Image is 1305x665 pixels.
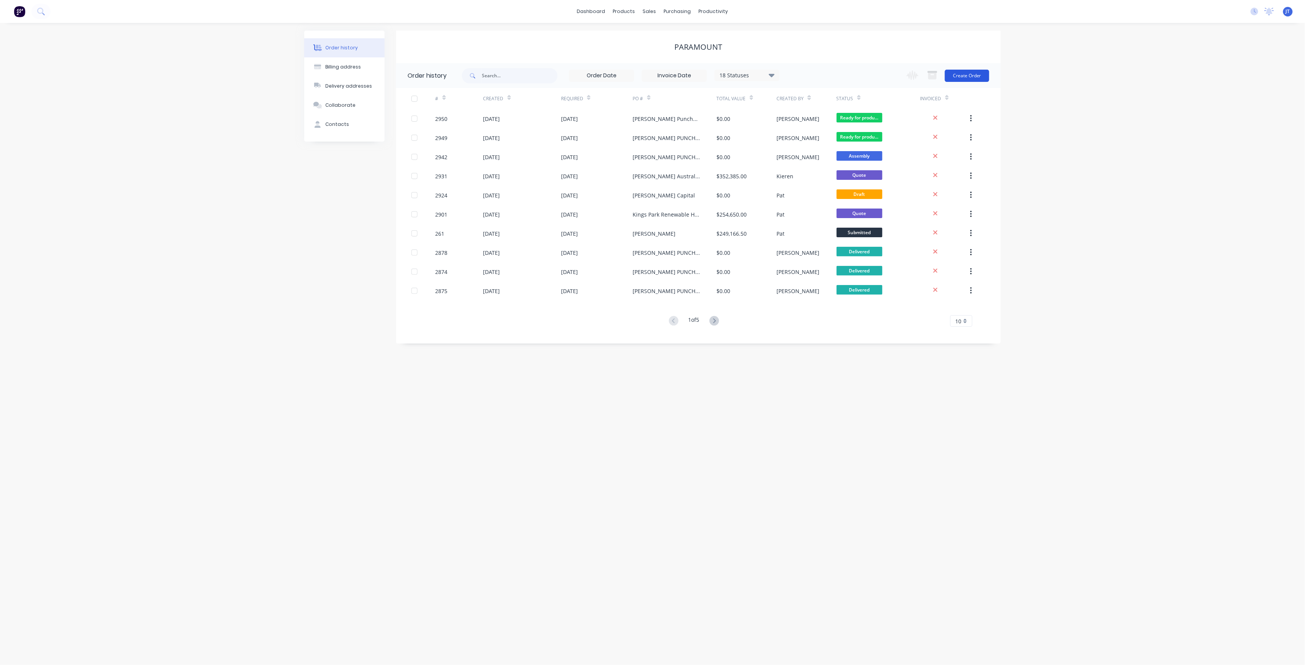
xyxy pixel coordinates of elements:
div: [DATE] [561,287,578,295]
div: 2931 [436,172,448,180]
div: [DATE] [561,268,578,276]
div: 2942 [436,153,448,161]
div: 2878 [436,249,448,257]
div: # [436,88,483,109]
div: [PERSON_NAME] PUNCHBOWL DWG-M-OF-11 REV-B OFFICE 11 RUN A [633,153,701,161]
span: Ready for produ... [837,113,883,122]
input: Invoice Date [642,70,706,81]
div: Pat [776,191,785,199]
div: [PERSON_NAME] Capital [633,191,695,199]
div: Created [483,88,561,109]
div: [PERSON_NAME] [776,287,819,295]
div: $0.00 [717,287,731,295]
div: 261 [436,230,445,238]
span: Submitted [837,228,883,237]
div: 1 of 5 [688,316,700,327]
div: Paramount [675,42,723,52]
span: Quote [837,209,883,218]
div: 2901 [436,210,448,218]
div: Delivery addresses [326,83,372,90]
div: Created By [776,88,836,109]
div: Required [561,88,633,109]
div: Kieren [776,172,793,180]
div: [PERSON_NAME] [633,230,676,238]
div: [DATE] [561,249,578,257]
div: Collaborate [326,102,356,109]
div: 2950 [436,115,448,123]
div: [DATE] [561,115,578,123]
div: 2874 [436,268,448,276]
div: 2875 [436,287,448,295]
div: Total Value [717,88,776,109]
div: Created [483,95,504,102]
div: Pat [776,210,785,218]
div: Status [837,88,920,109]
button: Delivery addresses [304,77,385,96]
div: [DATE] [483,230,500,238]
div: Invoiced [920,95,941,102]
div: [PERSON_NAME] [776,115,819,123]
div: 2924 [436,191,448,199]
div: [PERSON_NAME] Australia [STREET_ADDRESS][PERSON_NAME] [633,172,701,180]
div: [DATE] [483,134,500,142]
div: [PERSON_NAME] PUNCHBOWL DWG-M-OF-11 REV-B OFFICE 11 RUN B [633,134,701,142]
button: Collaborate [304,96,385,115]
span: Delivered [837,247,883,256]
div: Kings Park Renewable Hub [633,210,701,218]
div: [PERSON_NAME] Punchbowl DWG-M-OF REV-B OFFICE 11 RUN C [633,115,701,123]
div: [DATE] [561,134,578,142]
input: Order Date [569,70,634,81]
div: [DATE] [483,249,500,257]
div: $0.00 [717,268,731,276]
div: [PERSON_NAME] [776,268,819,276]
div: Status [837,95,853,102]
div: 18 Statuses [715,71,779,80]
div: $0.00 [717,153,731,161]
div: [PERSON_NAME] [776,153,819,161]
div: [PERSON_NAME] PUNCHBOWL DWG-M-OF-12 REV-C RUN B [633,268,701,276]
div: sales [639,6,660,17]
input: Search... [482,68,558,83]
div: Order history [408,71,447,80]
span: Assembly [837,151,883,161]
div: $249,166.50 [717,230,747,238]
img: Factory [14,6,25,17]
div: Total Value [717,95,746,102]
div: 2949 [436,134,448,142]
div: purchasing [660,6,695,17]
span: Quote [837,170,883,180]
div: Required [561,95,583,102]
span: 10 [955,317,961,325]
button: Order history [304,38,385,57]
div: [PERSON_NAME] [776,134,819,142]
div: [PERSON_NAME] PUNCHBOWL DWG-M-OF-12 REV-C RUN C [633,287,701,295]
div: [DATE] [483,153,500,161]
span: Delivered [837,266,883,275]
div: $254,650.00 [717,210,747,218]
div: [DATE] [483,268,500,276]
div: Order history [326,44,358,51]
button: Create Order [945,70,989,82]
div: [DATE] [483,287,500,295]
div: $0.00 [717,134,731,142]
div: $352,385.00 [717,172,747,180]
div: [PERSON_NAME] [776,249,819,257]
div: [DATE] [561,153,578,161]
a: dashboard [573,6,609,17]
div: [DATE] [483,115,500,123]
div: $0.00 [717,249,731,257]
span: Draft [837,189,883,199]
div: Contacts [326,121,349,128]
button: Contacts [304,115,385,134]
span: Ready for produ... [837,132,883,142]
div: $0.00 [717,191,731,199]
div: PO # [633,88,717,109]
button: Billing address [304,57,385,77]
div: [DATE] [483,210,500,218]
div: [DATE] [561,172,578,180]
div: PO # [633,95,643,102]
div: [DATE] [483,191,500,199]
div: Pat [776,230,785,238]
div: productivity [695,6,732,17]
div: [DATE] [561,210,578,218]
